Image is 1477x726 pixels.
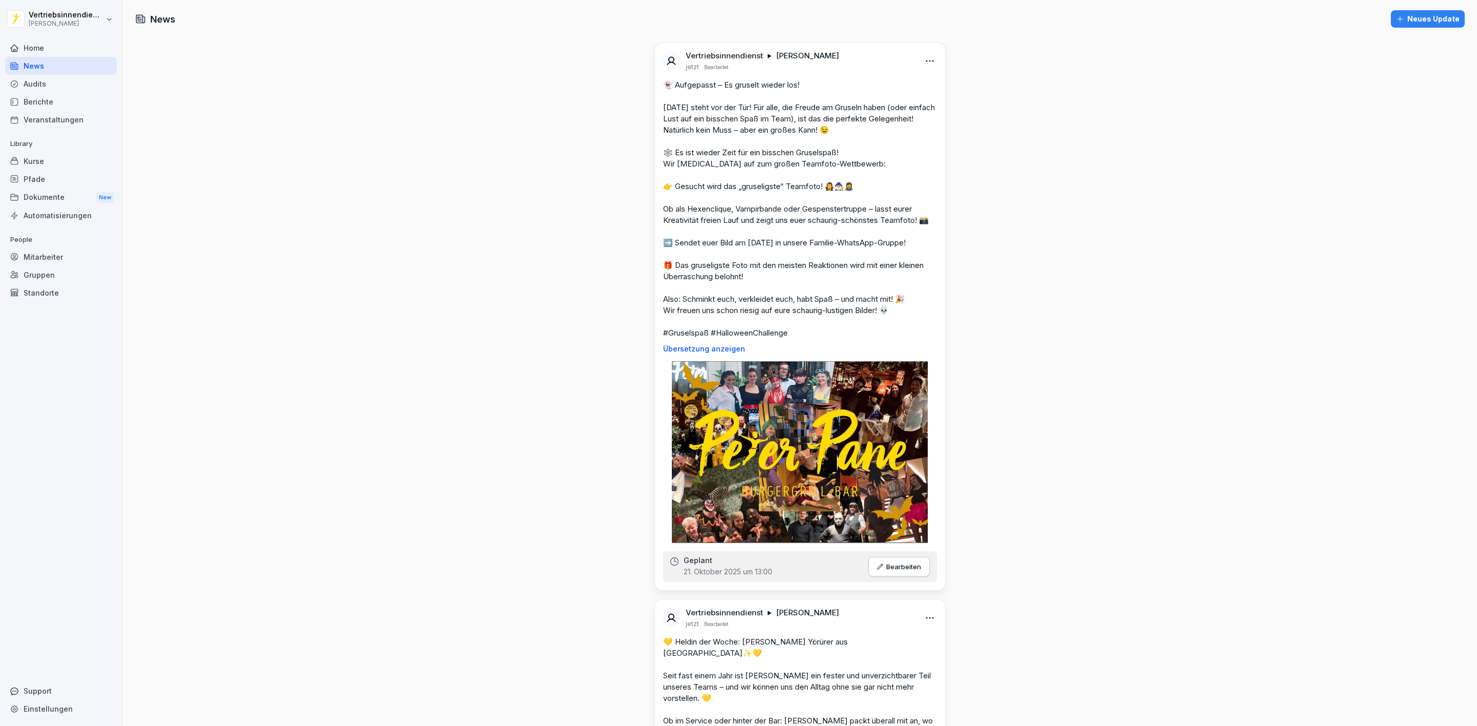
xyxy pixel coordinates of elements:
p: [PERSON_NAME] [29,20,104,27]
p: [PERSON_NAME] [776,608,839,618]
button: Bearbeiten [868,557,930,576]
p: jetzt [686,63,699,71]
p: jetzt [686,620,699,628]
p: 21. Oktober 2025 um 13:00 [684,567,772,577]
a: Mitarbeiter [5,248,117,266]
button: Neues Update [1391,10,1465,28]
p: People [5,232,117,248]
p: Übersetzung anzeigen [663,345,937,353]
a: Home [5,39,117,57]
p: [PERSON_NAME] [776,51,839,61]
a: DokumenteNew [5,188,117,207]
a: Veranstaltungen [5,111,117,129]
p: Vertriebsinnendienst [686,51,763,61]
img: dyrpvcfairvqx4zv86bo9rr2.png [672,361,928,543]
a: News [5,57,117,75]
div: New [96,192,114,203]
p: 👻 Aufgepasst – Es gruselt wieder los! [DATE] steht vor der Tür! Für alle, die Freude am Gruseln h... [663,79,937,339]
p: Vertriebsinnendienst [686,608,763,618]
a: Standorte [5,284,117,302]
a: Automatisierungen [5,206,117,224]
a: Audits [5,75,117,93]
h1: News [150,12,175,26]
p: Bearbeiten [886,563,921,571]
a: Berichte [5,93,117,111]
a: Pfade [5,170,117,188]
a: Einstellungen [5,700,117,718]
p: Bearbeitet [704,620,728,628]
a: Gruppen [5,266,117,284]
a: Kurse [5,152,117,170]
div: Dokumente [5,188,117,207]
div: Neues Update [1396,13,1460,25]
p: Bearbeitet [704,63,728,71]
div: Support [5,682,117,700]
p: Vertriebsinnendienst [29,11,104,19]
p: Library [5,136,117,152]
p: Geplant [684,556,712,565]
